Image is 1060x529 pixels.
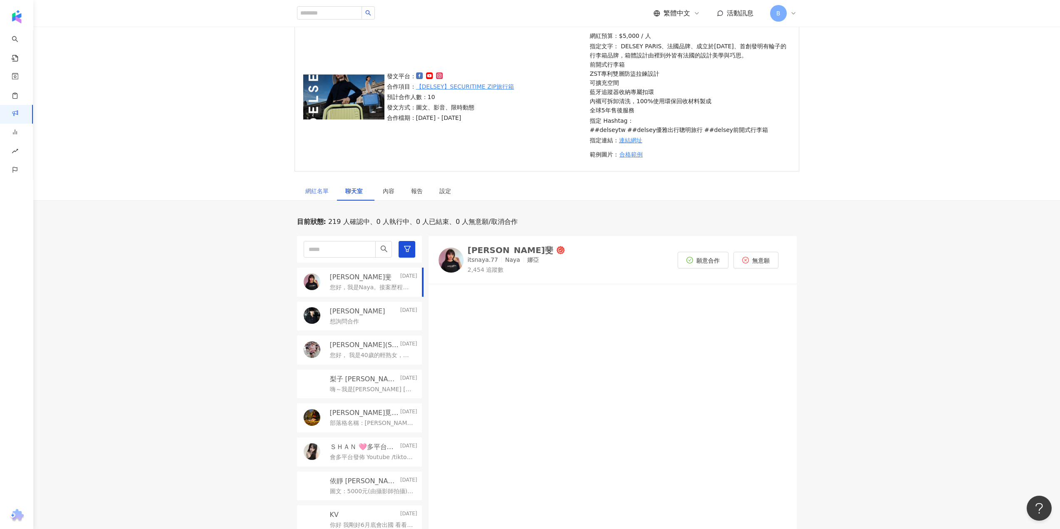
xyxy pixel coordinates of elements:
p: 會多平台發佈 Youtube /tiktok/小紅書/IG/FB/痞客邦 並會分享至各大相關社團 - FB🩷商業模式 [URL][DOMAIN_NAME] IG🩷 [URL][DOMAIN_NA... [330,453,414,462]
p: 合作檔期：[DATE] - [DATE] [387,113,514,122]
img: KOL Avatar [304,341,320,358]
p: 依靜 [PERSON_NAME] [330,477,399,486]
p: 發文平台： [387,72,514,81]
img: KOL Avatar [304,375,320,392]
p: [PERSON_NAME](Shing/[PERSON_NAME]) [330,340,399,350]
p: 預計合作人數：10 [387,92,514,102]
p: itsnaya.77 [468,256,498,264]
button: 願意合作 [678,252,728,268]
p: KV [330,510,339,519]
p: ##delsey優雅出行聰明旅行 [627,125,703,134]
img: KOL Avatar [304,409,320,426]
a: 連結網址 [619,136,642,145]
p: 網紅預算：$5,000 / 人 [590,31,788,40]
span: 願意合作 [696,257,720,264]
p: 您好，我是Naya。接案歷程約2-3年，中間因在[GEOGRAPHIC_DATA]打工度假一年而停止，今年想更加努力經營自己！職業是剪輯師。對美妝穿搭以及運動保健都熟悉，以下連結可參考作品集，謝... [330,283,414,292]
img: KOL Avatar [304,443,320,460]
p: 2,454 追蹤數 [468,266,565,274]
div: 網紅名單 [305,186,329,196]
p: 想詢問合作 [330,318,359,326]
button: 無意願 [733,252,778,268]
span: 合格範例 [619,151,643,158]
p: [DATE] [400,442,417,452]
p: 部落格名稱：[PERSON_NAME]覓食趣 部落格連結：[URL][DOMAIN_NAME] 粉絲專頁：[URL][DOMAIN_NAME] 相關文章：[URL][DOMAIN_NAME] 流... [330,419,414,427]
p: 娜亞 [527,256,539,264]
p: [DATE] [400,408,417,417]
img: KOL Avatar [304,273,320,290]
div: 設定 [439,186,451,196]
span: 219 人確認中、0 人執行中、0 人已結束、0 人無意願/取消合作 [326,217,518,226]
p: ##delsey前開式行李箱 [704,125,768,134]
img: KOL Avatar [304,477,320,494]
span: 繁體中文 [663,9,690,18]
p: 指定 Hashtag： [590,116,788,134]
img: logo icon [10,10,23,23]
a: search [12,30,28,62]
div: 內容 [383,186,394,196]
p: [PERSON_NAME]覓食趣 [330,408,399,417]
span: check-circle [686,257,693,263]
p: 目前狀態 : [297,217,326,226]
p: 梨子 [PERSON_NAME] [330,375,399,384]
iframe: Help Scout Beacon - Open [1027,496,1052,521]
a: KOL Avatar[PERSON_NAME]斐itsnaya.77Naya娜亞2,454 追蹤數 [439,246,565,274]
p: 指定連結： [590,136,788,145]
span: 活動訊息 [727,9,753,17]
p: [PERSON_NAME] [330,307,385,316]
p: [DATE] [400,307,417,316]
p: 指定文字： DELSEY PARIS、法國品牌、成立於[DATE]、首創發明有輪子的行李箱品牌，箱體設計由裡到外皆有法國的設計美學與巧思。 前開式行李箱 ZST專利雙層防盜拉鍊設計 可擴充空間 ... [590,42,788,115]
p: [DATE] [400,510,417,519]
p: [DATE] [400,340,417,350]
p: 範例圖片： [590,146,788,163]
span: rise [12,143,18,161]
p: 您好， 我是40歲的輕熟女，正職是總經理秘書，有說服力，注重生活品質，每年都會出國旅遊，認真拍照，用心體驗，期望稿酬NTD$1,500，希望有機會合作。 IG: [URL][DOMAIN_NAME] [330,351,414,360]
span: 聊天室 [345,188,366,194]
div: [PERSON_NAME]斐 [468,246,554,254]
a: 【DELSEY】SECURITIME ZIP旅行箱 [416,82,514,91]
p: 合作項目： [387,82,514,91]
span: close-circle [742,257,749,263]
img: chrome extension [9,509,25,522]
span: 無意願 [752,257,770,264]
p: ＳＨＡＮ 🩷多平台發佈🩷Youtube /tiktok/小紅書/IG/FB/痞客邦/Dcard [330,442,399,452]
img: KOL Avatar [304,511,320,528]
p: 發文方式：圖文、影音、限時動態 [387,103,514,112]
img: KOL Avatar [304,307,320,324]
div: 報告 [411,186,423,196]
span: search [365,10,371,16]
p: ##delseytw [590,125,626,134]
img: KOL Avatar [439,248,464,273]
p: [DATE] [400,273,417,282]
span: filter [404,245,411,253]
p: [DATE] [400,375,417,384]
span: B [776,9,781,18]
p: 圖文：5000元(由攝影師拍攝) REELS：8000元(由攝影師拍攝) [330,487,414,496]
img: 【DELSEY】SECURITIME ZIP旅行箱 [303,75,384,119]
p: [DATE] [400,477,417,486]
p: [PERSON_NAME]斐 [330,273,392,282]
p: Naya [505,256,520,264]
p: 嗨～我是[PERSON_NAME] [PERSON_NAME] 平常喜歡分享生活中的美好，像是保養、美妝、穿搭、旅遊、美食還有親子日常等等～ 風格偏向自然真實、親民路線，也很擅長用 Reels ... [330,385,414,394]
button: 合格範例 [619,146,643,163]
span: search [380,245,388,253]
